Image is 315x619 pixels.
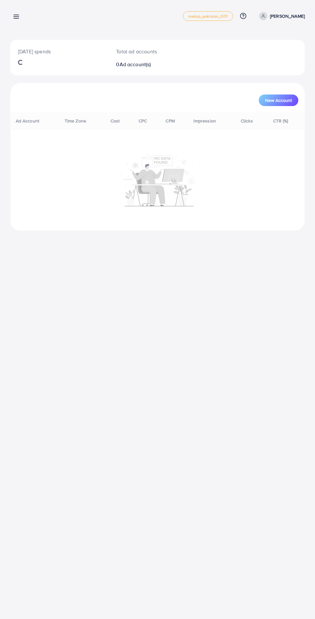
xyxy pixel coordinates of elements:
p: Total ad accounts [116,48,174,55]
p: [PERSON_NAME] [270,12,305,20]
a: [PERSON_NAME] [256,12,305,20]
span: metap_pakistan_001 [188,14,228,18]
p: [DATE] spends [18,48,101,55]
span: Ad account(s) [120,61,151,68]
h2: 0 [116,61,174,67]
span: New Account [265,98,292,103]
button: New Account [259,94,298,106]
a: metap_pakistan_001 [183,11,233,21]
